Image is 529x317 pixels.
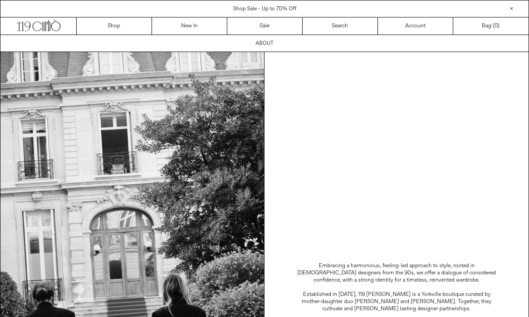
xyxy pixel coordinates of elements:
[494,22,498,30] span: 0
[294,262,500,284] p: Embracing a harmonious, feeling-led approach to style, rooted in [DEMOGRAPHIC_DATA] designers fro...
[494,22,499,30] span: )
[233,5,296,13] a: Shop Sale - Up to 70% Off
[378,17,453,35] a: Account
[294,291,500,313] p: Established in [DATE], 119 [PERSON_NAME] is a Yorkville boutique curated by mother-daughter duo [...
[453,17,529,35] a: Bag ()
[303,17,378,35] a: Search
[77,17,152,35] a: Shop
[227,17,303,35] a: Sale
[256,38,273,49] p: ABOUT
[152,17,227,35] a: New In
